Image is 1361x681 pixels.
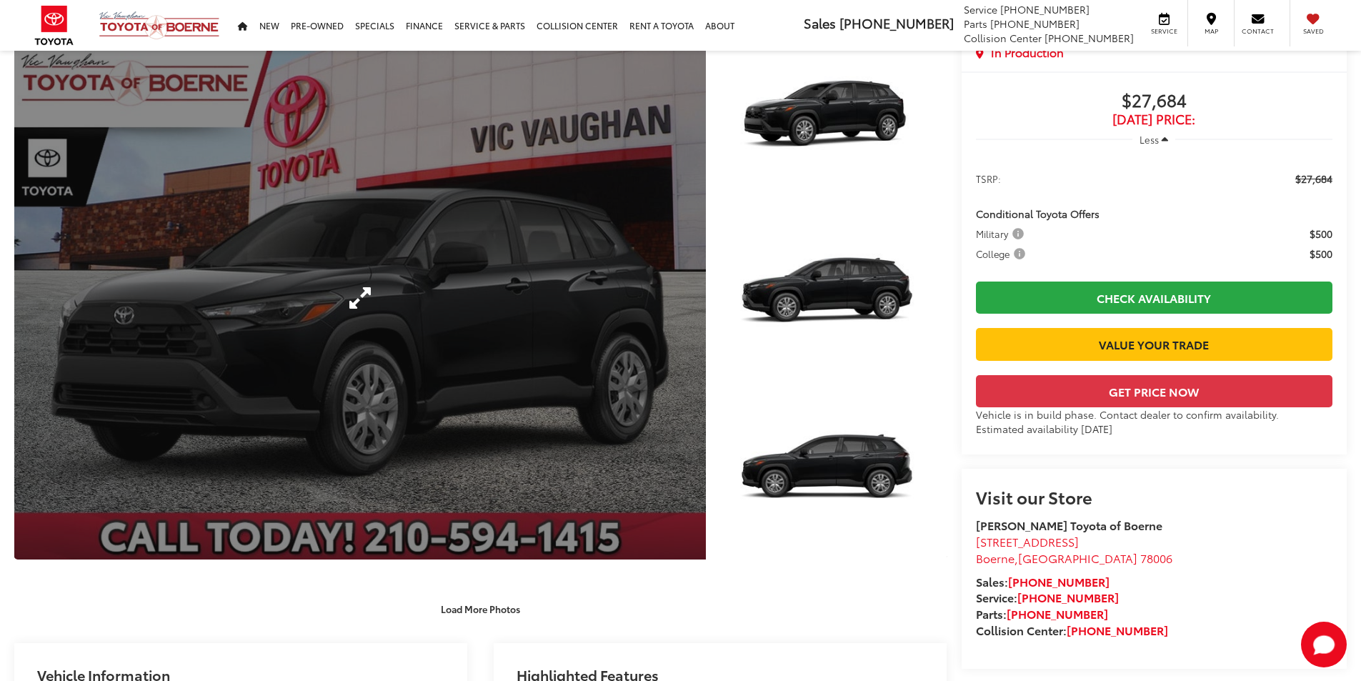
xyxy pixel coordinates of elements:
[1045,31,1134,45] span: [PHONE_NUMBER]
[976,112,1332,126] span: [DATE] Price:
[976,247,1028,261] span: College
[1140,550,1172,566] span: 78006
[1000,2,1090,16] span: [PHONE_NUMBER]
[722,214,947,383] a: Expand Photo 2
[976,407,1332,436] div: Vehicle is in build phase. Contact dealer to confirm availability. Estimated availability [DATE]
[976,328,1332,360] a: Value Your Trade
[1195,26,1227,36] span: Map
[976,227,1029,241] button: Military
[976,247,1030,261] button: College
[719,212,949,384] img: 2026 Toyota Corolla L
[1067,622,1168,638] a: [PHONE_NUMBER]
[976,622,1168,638] strong: Collision Center:
[1301,622,1347,667] svg: Start Chat
[839,14,954,32] span: [PHONE_NUMBER]
[976,605,1108,622] strong: Parts:
[1310,227,1332,241] span: $500
[991,44,1064,61] span: In Production
[964,16,987,31] span: Parts
[976,172,1001,186] span: TSRP:
[1018,550,1137,566] span: [GEOGRAPHIC_DATA]
[976,487,1332,506] h2: Visit our Store
[976,207,1100,221] span: Conditional Toyota Offers
[1297,26,1329,36] span: Saved
[722,391,947,560] a: Expand Photo 3
[1140,133,1159,146] span: Less
[14,36,706,560] a: Expand Photo 0
[1017,589,1119,605] a: [PHONE_NUMBER]
[1008,573,1110,590] a: [PHONE_NUMBER]
[976,517,1162,533] strong: [PERSON_NAME] Toyota of Boerne
[964,2,997,16] span: Service
[804,14,836,32] span: Sales
[976,589,1119,605] strong: Service:
[976,550,1014,566] span: Boerne
[976,573,1110,590] strong: Sales:
[1310,247,1332,261] span: $500
[976,550,1172,566] span: ,
[431,596,530,621] button: Load More Photos
[976,375,1332,407] button: Get Price Now
[976,91,1332,112] span: $27,684
[1242,26,1274,36] span: Contact
[719,389,949,562] img: 2026 Toyota Corolla L
[1007,605,1108,622] a: [PHONE_NUMBER]
[722,36,947,206] a: Expand Photo 1
[1148,26,1180,36] span: Service
[976,227,1027,241] span: Military
[99,11,220,40] img: Vic Vaughan Toyota of Boerne
[964,31,1042,45] span: Collision Center
[719,34,949,207] img: 2026 Toyota Corolla L
[976,533,1172,566] a: [STREET_ADDRESS] Boerne,[GEOGRAPHIC_DATA] 78006
[1132,126,1175,152] button: Less
[976,533,1079,550] span: [STREET_ADDRESS]
[1301,622,1347,667] button: Toggle Chat Window
[1295,172,1332,186] span: $27,684
[976,282,1332,314] a: Check Availability
[990,16,1080,31] span: [PHONE_NUMBER]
